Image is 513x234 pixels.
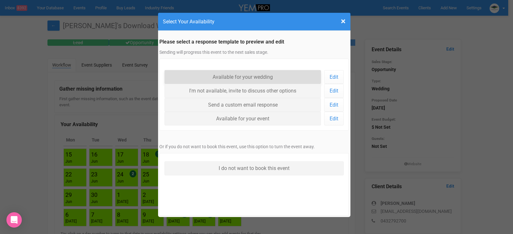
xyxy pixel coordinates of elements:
span: × [341,16,346,27]
legend: Please select a response template to preview and edit [159,38,349,46]
a: Send a custom email response [164,98,321,112]
div: Open Intercom Messenger [6,212,22,228]
p: Sending will progress this event to the next sales stage. [159,49,349,55]
a: Available for your event [164,112,321,125]
h4: Select Your Availability [163,18,346,26]
a: Edit [324,98,344,112]
a: I do not want to book this event [164,161,344,175]
p: Or if you do not want to book this event, use this option to turn the event away. [159,143,349,150]
a: I'm not available, invite to discuss other options [164,84,321,98]
a: Edit [324,70,344,84]
a: Available for your wedding [164,70,321,84]
a: Edit [324,84,344,98]
a: Edit [324,112,344,125]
